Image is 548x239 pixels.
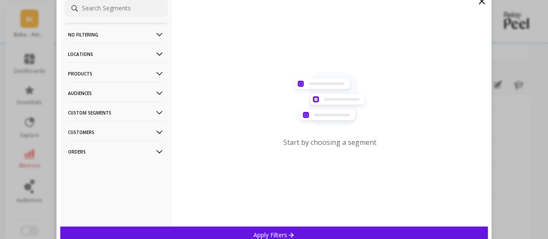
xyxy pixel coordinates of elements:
p: Orders [68,141,164,163]
p: Custom Segments [68,101,164,124]
p: Start by choosing a segment [283,138,376,147]
p: No filtering [68,23,164,46]
p: Audiences [68,82,164,104]
p: Apply Filters [253,231,295,239]
p: Customers [68,121,164,143]
p: Products [68,62,164,85]
p: Locations [68,43,164,65]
